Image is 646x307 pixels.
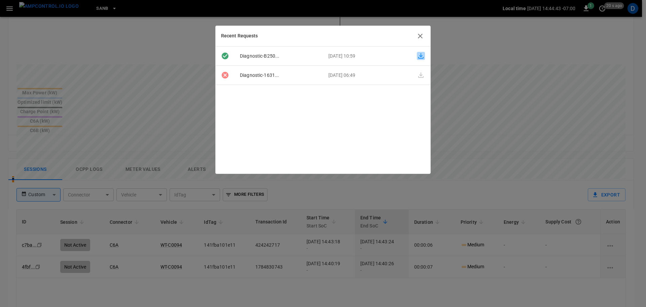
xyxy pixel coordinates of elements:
[216,52,235,60] div: Available
[221,32,258,40] h6: Recent Requests
[235,72,323,79] p: Diagnostic-1631...
[216,71,235,79] div: Failed
[323,53,411,60] p: [DATE] 10:59
[323,72,411,79] p: [DATE] 06:49
[235,53,323,60] p: Diagnostic-b250...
